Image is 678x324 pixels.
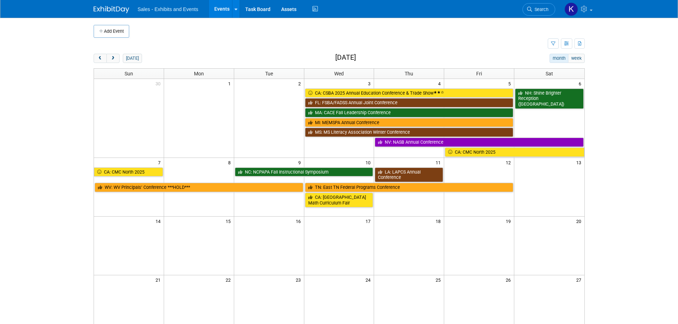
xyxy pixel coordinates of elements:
[94,54,107,63] button: prev
[508,79,514,88] span: 5
[157,158,164,167] span: 7
[295,217,304,225] span: 16
[334,71,344,76] span: Wed
[155,79,164,88] span: 30
[106,54,120,63] button: next
[225,275,234,284] span: 22
[435,158,444,167] span: 11
[405,71,413,76] span: Thu
[365,158,374,167] span: 10
[305,98,514,107] a: FL: FSBA/FADSS Annual Joint Conference
[295,275,304,284] span: 23
[94,25,129,38] button: Add Event
[125,71,133,76] span: Sun
[227,158,234,167] span: 8
[564,2,578,16] img: Kara Haven
[138,6,198,12] span: Sales - Exhibits and Events
[305,89,514,98] a: CA: CSBA 2025 Annual Education Conference & Trade Show
[575,275,584,284] span: 27
[305,183,514,192] a: TN: East TN Federal Programs Conference
[227,79,234,88] span: 1
[437,79,444,88] span: 4
[505,275,514,284] span: 26
[505,217,514,225] span: 19
[155,275,164,284] span: 21
[568,54,584,63] button: week
[375,138,583,147] a: NV: NASB Annual Conference
[305,128,514,137] a: MS: MS Literacy Association Winter Conference
[305,193,373,207] a: CA: [GEOGRAPHIC_DATA] Math Curriculum Fair
[298,79,304,88] span: 2
[94,168,163,177] a: CA: CMC North 2025
[575,158,584,167] span: 13
[435,217,444,225] span: 18
[225,217,234,225] span: 15
[550,54,568,63] button: month
[575,217,584,225] span: 20
[435,275,444,284] span: 25
[94,6,129,13] img: ExhibitDay
[367,79,374,88] span: 3
[522,3,555,16] a: Search
[305,108,514,117] a: MA: CACE Fall Leadership Conference
[365,275,374,284] span: 24
[365,217,374,225] span: 17
[235,168,373,177] a: NC: NCPAPA Fall Instructional Symposium
[546,71,553,76] span: Sat
[95,183,303,192] a: WV: WV Principals’ Conference ***HOLD***
[335,54,356,62] h2: [DATE]
[155,217,164,225] span: 14
[515,89,583,109] a: NH: Shine Brighter Reception ([GEOGRAPHIC_DATA])
[305,118,514,127] a: MI: MEMSPA Annual Conference
[578,79,584,88] span: 6
[505,158,514,167] span: 12
[445,148,584,157] a: CA: CMC North 2025
[476,71,482,76] span: Fri
[194,71,204,76] span: Mon
[123,54,142,63] button: [DATE]
[375,168,443,182] a: LA: LAPCS Annual Conference
[265,71,273,76] span: Tue
[532,7,548,12] span: Search
[298,158,304,167] span: 9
